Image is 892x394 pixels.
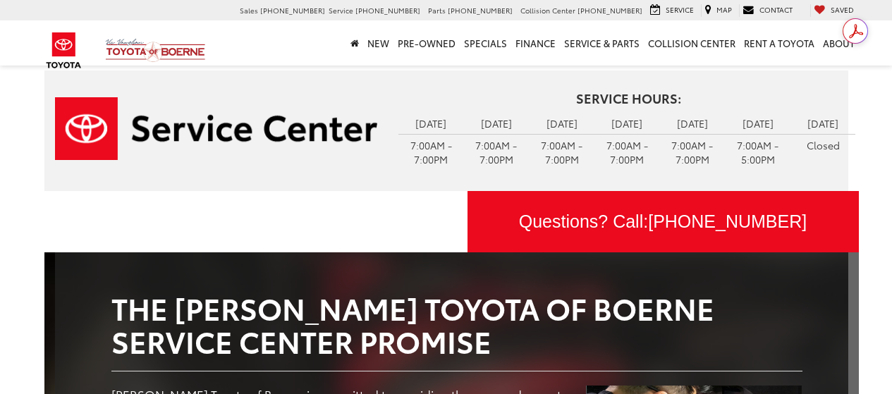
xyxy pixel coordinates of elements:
td: [DATE] [660,113,726,134]
span: Sales [240,5,258,16]
a: Pre-Owned [393,20,460,66]
td: 7:00AM - 7:00PM [464,134,530,170]
a: Collision Center [644,20,740,66]
span: Contact [759,4,793,15]
span: Collision Center [520,5,575,16]
a: Map [701,4,735,17]
span: [PHONE_NUMBER] [260,5,325,16]
img: Vic Vaughan Toyota of Boerne [105,38,206,63]
td: Closed [790,134,856,156]
span: Parts [428,5,446,16]
span: Service [329,5,353,16]
span: [PHONE_NUMBER] [448,5,513,16]
a: My Saved Vehicles [810,4,857,17]
a: Home [346,20,363,66]
a: Questions? Call:[PHONE_NUMBER] [468,191,859,253]
td: [DATE] [725,113,790,134]
span: [PHONE_NUMBER] [578,5,642,16]
a: Specials [460,20,511,66]
td: 7:00AM - 7:00PM [660,134,726,170]
td: [DATE] [529,113,594,134]
td: 7:00AM - 7:00PM [594,134,660,170]
span: [PHONE_NUMBER] [648,211,807,231]
td: 7:00AM - 7:00PM [529,134,594,170]
td: [DATE] [398,113,464,134]
div: Questions? Call: [468,191,859,253]
td: 7:00AM - 5:00PM [725,134,790,170]
span: Service [666,4,694,15]
td: [DATE] [594,113,660,134]
td: 7:00AM - 7:00PM [398,134,464,170]
h2: The [PERSON_NAME] Toyota of Boerne Service Center Promise [111,291,802,356]
img: Service Center | Vic Vaughan Toyota of Boerne in Boerne TX [55,97,378,160]
td: [DATE] [464,113,530,134]
a: Service & Parts: Opens in a new tab [560,20,644,66]
a: About [819,20,859,66]
span: Saved [831,4,854,15]
a: Contact [739,4,796,17]
a: New [363,20,393,66]
span: Map [716,4,732,15]
img: Toyota [37,27,90,73]
span: [PHONE_NUMBER] [355,5,420,16]
a: Service [647,4,697,17]
a: Finance [511,20,560,66]
a: Rent a Toyota [740,20,819,66]
h4: Service Hours: [398,92,858,106]
td: [DATE] [790,113,856,134]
